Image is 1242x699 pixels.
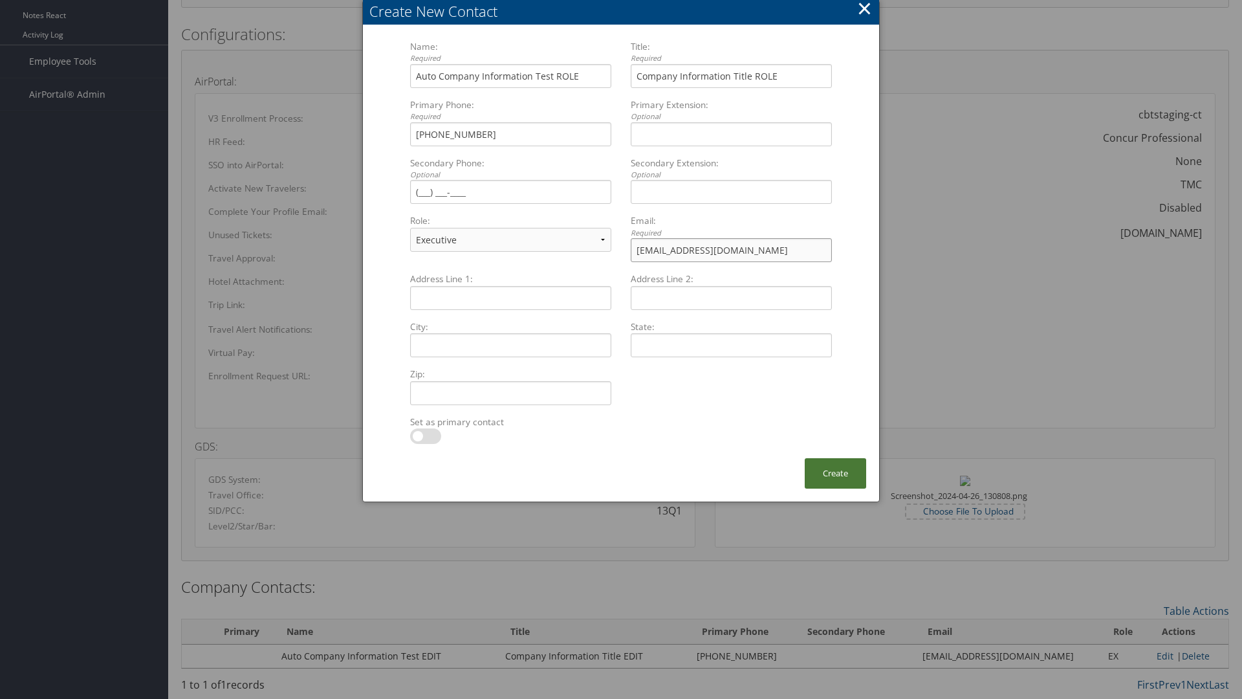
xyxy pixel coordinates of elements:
input: Address Line 1: [410,286,611,310]
input: Email:Required [631,238,832,262]
input: City: [410,333,611,357]
input: Primary Extension:Optional [631,122,832,146]
select: Role: [410,228,611,252]
label: Secondary Phone: [405,157,616,181]
input: Name:Required [410,64,611,88]
label: State: [626,320,837,333]
div: Required [631,228,832,239]
input: Secondary Extension:Optional [631,180,832,204]
label: Email: [626,214,837,238]
label: Secondary Extension: [626,157,837,181]
label: City: [405,320,616,333]
div: Required [410,111,611,122]
input: Primary Phone:Required [410,122,611,146]
div: Required [410,53,611,64]
label: Primary Extension: [626,98,837,122]
label: Role: [405,214,616,227]
input: Secondary Phone:Optional [410,180,611,204]
div: Create New Contact [369,1,879,21]
input: Zip: [410,381,611,405]
div: Optional [410,170,611,181]
label: Primary Phone: [405,98,616,122]
div: Required [631,53,832,64]
div: Optional [631,170,832,181]
label: Set as primary contact [405,416,616,428]
label: Name: [405,40,616,64]
div: Optional [631,111,832,122]
label: Title: [626,40,837,64]
label: Address Line 2: [626,272,837,285]
input: State: [631,333,832,357]
input: Title:Required [631,64,832,88]
button: Create [805,458,866,489]
label: Address Line 1: [405,272,616,285]
label: Zip: [405,368,616,381]
input: Address Line 2: [631,286,832,310]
